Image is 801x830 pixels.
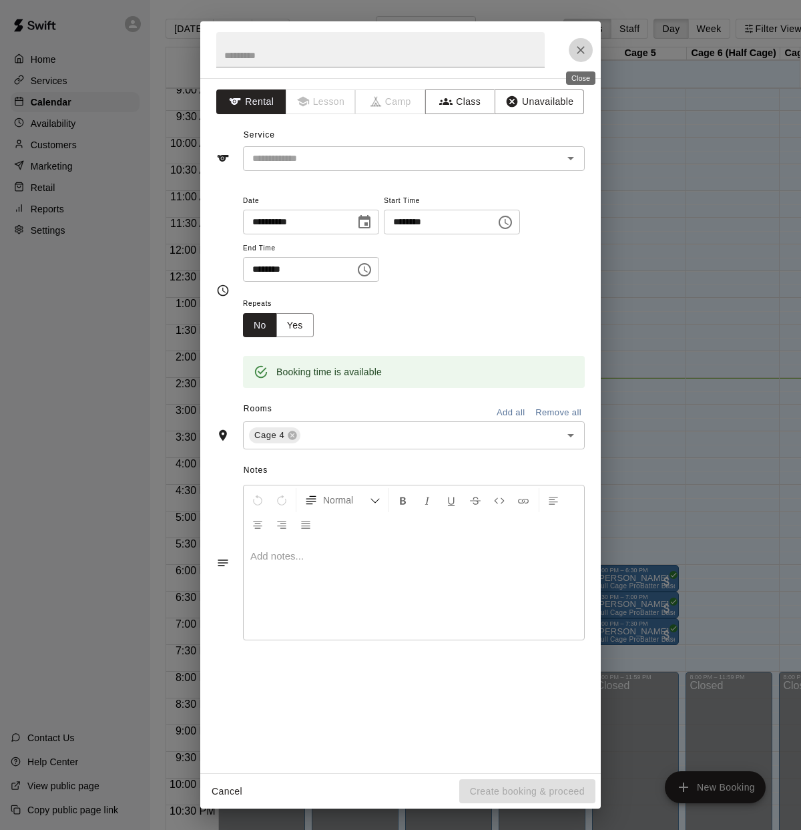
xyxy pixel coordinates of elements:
[286,89,356,114] span: Lessons must be created in the Services page first
[276,313,314,338] button: Yes
[492,209,519,236] button: Choose time, selected time is 3:30 PM
[425,89,495,114] button: Class
[569,38,593,62] button: Close
[246,488,269,512] button: Undo
[416,488,439,512] button: Format Italics
[216,152,230,165] svg: Service
[561,149,580,168] button: Open
[243,192,379,210] span: Date
[440,488,463,512] button: Format Underline
[276,360,382,384] div: Booking time is available
[216,284,230,297] svg: Timing
[270,488,293,512] button: Redo
[351,256,378,283] button: Choose time, selected time is 4:15 PM
[270,512,293,536] button: Right Align
[206,779,248,804] button: Cancel
[294,512,317,536] button: Justify Align
[542,488,565,512] button: Left Align
[512,488,535,512] button: Insert Link
[244,460,585,481] span: Notes
[249,427,300,443] div: Cage 4
[216,556,230,570] svg: Notes
[243,295,324,313] span: Repeats
[561,426,580,445] button: Open
[216,89,286,114] button: Rental
[244,404,272,413] span: Rooms
[243,313,277,338] button: No
[489,403,532,423] button: Add all
[351,209,378,236] button: Choose date, selected date is Sep 12, 2025
[566,71,595,85] div: Close
[299,488,386,512] button: Formatting Options
[216,429,230,442] svg: Rooms
[532,403,585,423] button: Remove all
[356,89,426,114] span: Camps can only be created in the Services page
[488,488,511,512] button: Insert Code
[495,89,584,114] button: Unavailable
[323,493,370,507] span: Normal
[464,488,487,512] button: Format Strikethrough
[249,429,290,442] span: Cage 4
[243,313,314,338] div: outlined button group
[244,130,275,140] span: Service
[392,488,415,512] button: Format Bold
[246,512,269,536] button: Center Align
[243,240,379,258] span: End Time
[384,192,520,210] span: Start Time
